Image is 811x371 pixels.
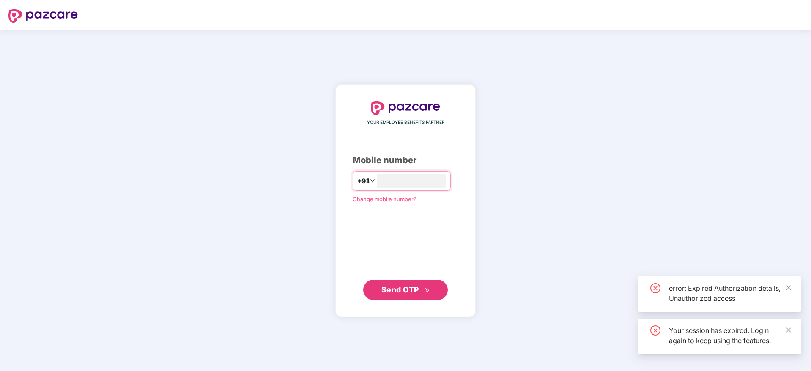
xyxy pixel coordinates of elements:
[367,119,444,126] span: YOUR EMPLOYEE BENEFITS PARTNER
[650,325,660,336] span: close-circle
[669,325,791,346] div: Your session has expired. Login again to keep using the features.
[650,283,660,293] span: close-circle
[371,101,440,115] img: logo
[353,154,458,167] div: Mobile number
[353,196,416,202] a: Change mobile number?
[381,285,419,294] span: Send OTP
[357,176,370,186] span: +91
[363,280,448,300] button: Send OTPdouble-right
[370,178,375,183] span: down
[786,285,792,291] span: close
[786,327,792,333] span: close
[8,9,78,23] img: logo
[669,283,791,303] div: error: Expired Authorization details, Unauthorized access
[425,288,430,293] span: double-right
